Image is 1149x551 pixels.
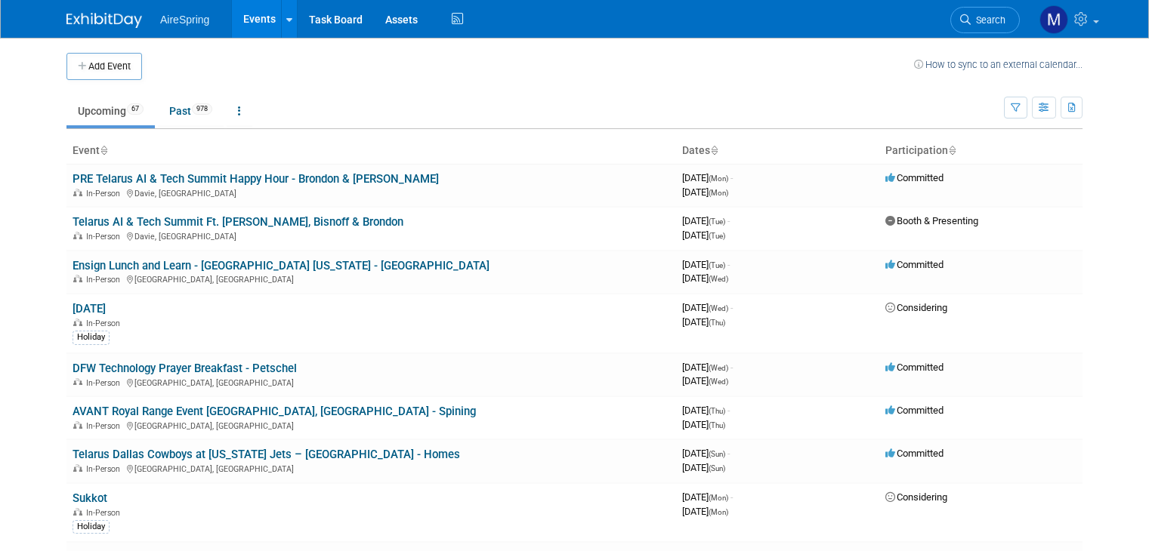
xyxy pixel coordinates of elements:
[682,419,725,430] span: [DATE]
[73,275,82,282] img: In-Person Event
[709,377,728,386] span: (Wed)
[682,462,725,473] span: [DATE]
[709,232,725,240] span: (Tue)
[192,103,212,115] span: 978
[73,189,82,196] img: In-Person Event
[709,217,725,226] span: (Tue)
[682,229,725,241] span: [DATE]
[727,448,730,459] span: -
[709,304,728,312] span: (Wed)
[885,448,944,459] span: Committed
[709,464,725,473] span: (Sun)
[730,362,733,373] span: -
[885,491,947,503] span: Considering
[885,215,978,226] span: Booth & Presenting
[730,302,733,313] span: -
[73,378,82,386] img: In-Person Event
[682,302,733,313] span: [DATE]
[709,421,725,429] span: (Thu)
[885,172,944,183] span: Committed
[885,302,947,313] span: Considering
[682,215,730,226] span: [DATE]
[885,362,944,373] span: Committed
[73,419,670,431] div: [GEOGRAPHIC_DATA], [GEOGRAPHIC_DATA]
[730,491,733,503] span: -
[86,508,125,518] span: In-Person
[66,53,142,80] button: Add Event
[709,450,725,458] span: (Sun)
[885,405,944,416] span: Committed
[950,7,1020,33] a: Search
[709,407,725,415] span: (Thu)
[709,261,725,269] span: (Tue)
[73,421,82,429] img: In-Person Event
[727,405,730,416] span: -
[73,232,82,239] img: In-Person Event
[127,103,144,115] span: 67
[73,462,670,474] div: [GEOGRAPHIC_DATA], [GEOGRAPHIC_DATA]
[73,172,439,186] a: PRE Telarus AI & Tech Summit Happy Hour - Brondon & [PERSON_NAME]
[709,174,728,183] span: (Mon)
[682,259,730,270] span: [DATE]
[879,138,1083,164] th: Participation
[73,331,110,344] div: Holiday
[86,232,125,242] span: In-Person
[66,13,142,28] img: ExhibitDay
[971,14,1005,26] span: Search
[73,186,670,199] div: Davie, [GEOGRAPHIC_DATA]
[86,464,125,474] span: In-Person
[73,319,82,326] img: In-Person Event
[682,186,728,198] span: [DATE]
[73,272,670,285] div: [GEOGRAPHIC_DATA], [GEOGRAPHIC_DATA]
[682,448,730,459] span: [DATE]
[709,508,728,516] span: (Mon)
[709,494,728,502] span: (Mon)
[73,464,82,472] img: In-Person Event
[682,405,730,416] span: [DATE]
[682,491,733,503] span: [DATE]
[73,491,107,505] a: Sukkot
[709,364,728,372] span: (Wed)
[73,362,297,375] a: DFW Technology Prayer Breakfast - Petschel
[158,97,224,125] a: Past978
[682,172,733,183] span: [DATE]
[86,421,125,431] span: In-Person
[73,448,460,461] a: Telarus Dallas Cowboys at [US_STATE] Jets – [GEOGRAPHIC_DATA] - Homes
[676,138,879,164] th: Dates
[73,229,670,242] div: Davie, [GEOGRAPHIC_DATA]
[73,376,670,388] div: [GEOGRAPHIC_DATA], [GEOGRAPHIC_DATA]
[682,316,725,328] span: [DATE]
[709,319,725,327] span: (Thu)
[73,302,106,316] a: [DATE]
[682,506,728,517] span: [DATE]
[709,275,728,283] span: (Wed)
[86,189,125,199] span: In-Person
[86,275,125,285] span: In-Person
[160,14,209,26] span: AireSpring
[885,259,944,270] span: Committed
[682,272,728,284] span: [DATE]
[73,405,476,418] a: AVANT Royal Range Event [GEOGRAPHIC_DATA], [GEOGRAPHIC_DATA] - Spining
[682,375,728,386] span: [DATE]
[948,144,956,156] a: Sort by Participation Type
[73,215,403,229] a: Telarus AI & Tech Summit Ft. [PERSON_NAME], Bisnoff & Brondon
[914,59,1083,70] a: How to sync to an external calendar...
[100,144,107,156] a: Sort by Event Name
[682,362,733,373] span: [DATE]
[66,138,676,164] th: Event
[86,378,125,388] span: In-Person
[710,144,718,156] a: Sort by Start Date
[730,172,733,183] span: -
[66,97,155,125] a: Upcoming67
[73,259,490,272] a: Ensign Lunch and Learn - [GEOGRAPHIC_DATA] [US_STATE] - [GEOGRAPHIC_DATA]
[727,259,730,270] span: -
[73,520,110,534] div: Holiday
[727,215,730,226] span: -
[86,319,125,328] span: In-Person
[1039,5,1068,34] img: Matthew Peck
[73,508,82,516] img: In-Person Event
[709,189,728,197] span: (Mon)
